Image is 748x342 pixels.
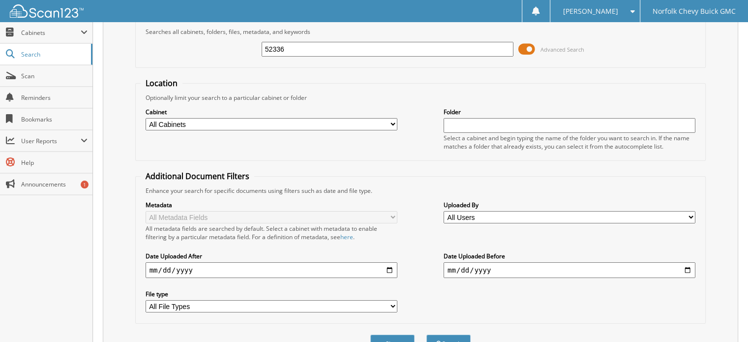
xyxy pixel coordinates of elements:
[21,72,88,80] span: Scan
[21,93,88,102] span: Reminders
[444,252,695,260] label: Date Uploaded Before
[141,93,701,102] div: Optionally limit your search to a particular cabinet or folder
[21,137,81,145] span: User Reports
[444,108,695,116] label: Folder
[444,134,695,151] div: Select a cabinet and begin typing the name of the folder you want to search in. If the name match...
[141,28,701,36] div: Searches all cabinets, folders, files, metadata, and keywords
[141,171,254,182] legend: Additional Document Filters
[146,262,397,278] input: start
[21,158,88,167] span: Help
[444,201,695,209] label: Uploaded By
[444,262,695,278] input: end
[21,29,81,37] span: Cabinets
[563,8,618,14] span: [PERSON_NAME]
[21,115,88,124] span: Bookmarks
[21,180,88,188] span: Announcements
[540,46,584,53] span: Advanced Search
[653,8,736,14] span: Norfolk Chevy Buick GMC
[141,78,182,89] legend: Location
[141,187,701,195] div: Enhance your search for specific documents using filters such as date and file type.
[146,224,397,241] div: All metadata fields are searched by default. Select a cabinet with metadata to enable filtering b...
[21,50,86,59] span: Search
[340,233,353,241] a: here
[81,181,89,188] div: 1
[146,108,397,116] label: Cabinet
[146,290,397,298] label: File type
[10,4,84,18] img: scan123-logo-white.svg
[146,252,397,260] label: Date Uploaded After
[146,201,397,209] label: Metadata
